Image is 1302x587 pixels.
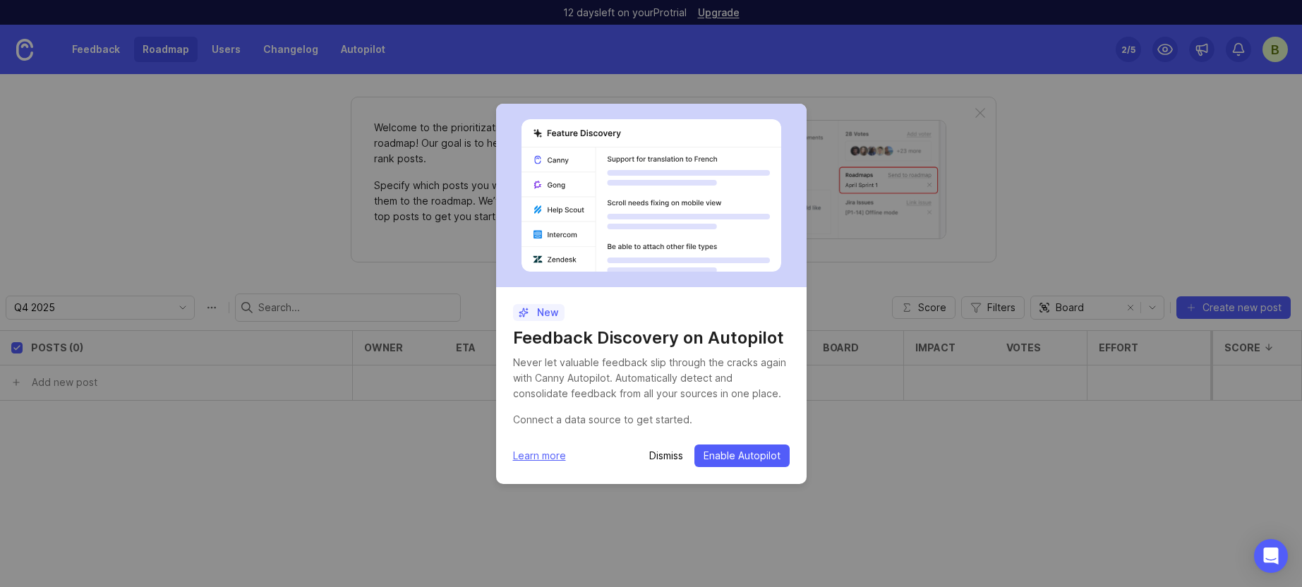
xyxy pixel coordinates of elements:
button: Enable Autopilot [694,444,790,467]
div: Never let valuable feedback slip through the cracks again with Canny Autopilot. Automatically det... [513,355,790,401]
img: autopilot-456452bdd303029aca878276f8eef889.svg [522,119,781,272]
button: Dismiss [649,449,683,463]
h1: Feedback Discovery on Autopilot [513,327,790,349]
a: Learn more [513,448,566,464]
span: Enable Autopilot [704,449,780,463]
div: Open Intercom Messenger [1254,539,1288,573]
p: New [519,305,559,320]
div: Connect a data source to get started. [513,412,790,428]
